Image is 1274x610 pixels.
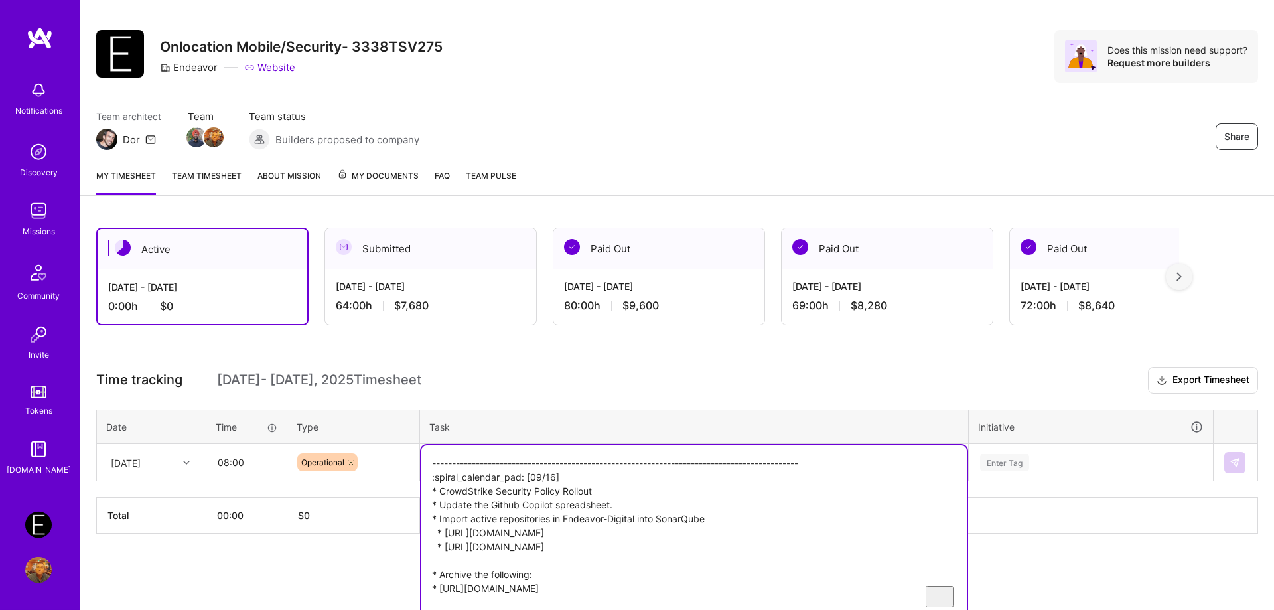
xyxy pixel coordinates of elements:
[111,455,141,469] div: [DATE]
[420,410,969,444] th: Task
[217,372,421,388] span: [DATE] - [DATE] , 2025 Timesheet
[287,410,420,444] th: Type
[466,171,516,181] span: Team Pulse
[188,110,222,123] span: Team
[123,133,140,147] div: Dor
[172,169,242,195] a: Team timesheet
[216,420,277,434] div: Time
[204,127,224,147] img: Team Member Avatar
[145,134,156,145] i: icon Mail
[97,498,206,534] th: Total
[23,224,55,238] div: Missions
[564,299,754,313] div: 80:00 h
[298,510,310,521] span: $ 0
[851,299,887,313] span: $8,280
[337,169,419,183] span: My Documents
[1065,40,1097,72] img: Avatar
[160,299,173,313] span: $0
[22,557,55,583] a: User Avatar
[1157,374,1167,388] i: icon Download
[29,348,49,362] div: Invite
[96,169,156,195] a: My timesheet
[96,110,161,123] span: Team architect
[96,129,117,150] img: Team Architect
[25,557,52,583] img: User Avatar
[27,27,53,50] img: logo
[25,512,52,538] img: Endeavor: Onlocation Mobile/Security- 3338TSV275
[96,372,182,388] span: Time tracking
[980,452,1029,473] div: Enter Tag
[564,239,580,255] img: Paid Out
[186,127,206,147] img: Team Member Avatar
[553,228,764,269] div: Paid Out
[206,498,287,534] th: 00:00
[25,404,52,418] div: Tokens
[1148,367,1258,394] button: Export Timesheet
[25,139,52,165] img: discovery
[622,299,659,313] span: $9,600
[394,299,429,313] span: $7,680
[97,410,206,444] th: Date
[1078,299,1115,313] span: $8,640
[1010,228,1221,269] div: Paid Out
[207,445,286,480] input: HH:MM
[325,228,536,269] div: Submitted
[205,126,222,149] a: Team Member Avatar
[25,77,52,104] img: bell
[22,512,55,538] a: Endeavor: Onlocation Mobile/Security- 3338TSV275
[435,169,450,195] a: FAQ
[115,240,131,256] img: Active
[337,169,419,195] a: My Documents
[108,299,297,313] div: 0:00 h
[1021,279,1210,293] div: [DATE] - [DATE]
[17,289,60,303] div: Community
[25,436,52,463] img: guide book
[792,279,982,293] div: [DATE] - [DATE]
[275,133,419,147] span: Builders proposed to company
[23,257,54,289] img: Community
[1021,239,1036,255] img: Paid Out
[1176,272,1182,281] img: right
[98,229,307,269] div: Active
[249,110,419,123] span: Team status
[25,198,52,224] img: teamwork
[96,30,144,78] img: Company Logo
[336,299,526,313] div: 64:00 h
[1216,123,1258,150] button: Share
[978,419,1204,435] div: Initiative
[1021,299,1210,313] div: 72:00 h
[792,299,982,313] div: 69:00 h
[108,280,297,294] div: [DATE] - [DATE]
[1224,130,1249,143] span: Share
[1107,44,1247,56] div: Does this mission need support?
[257,169,321,195] a: About Mission
[20,165,58,179] div: Discovery
[15,104,62,117] div: Notifications
[160,38,443,55] h3: Onlocation Mobile/Security- 3338TSV275
[792,239,808,255] img: Paid Out
[31,386,46,398] img: tokens
[160,60,218,74] div: Endeavor
[244,60,295,74] a: Website
[25,321,52,348] img: Invite
[301,457,344,467] span: Operational
[160,62,171,73] i: icon CompanyGray
[782,228,993,269] div: Paid Out
[336,279,526,293] div: [DATE] - [DATE]
[564,279,754,293] div: [DATE] - [DATE]
[466,169,516,195] a: Team Pulse
[183,459,190,466] i: icon Chevron
[1230,457,1240,468] img: Submit
[7,463,71,477] div: [DOMAIN_NAME]
[249,129,270,150] img: Builders proposed to company
[188,126,205,149] a: Team Member Avatar
[1107,56,1247,69] div: Request more builders
[336,239,352,255] img: Submitted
